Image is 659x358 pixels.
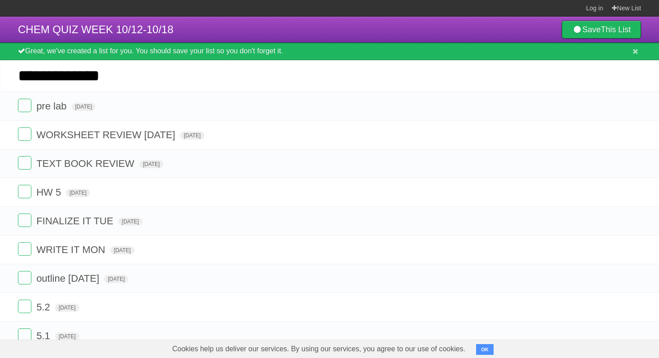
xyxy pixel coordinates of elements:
[55,332,79,341] span: [DATE]
[18,271,31,284] label: Done
[476,344,494,355] button: OK
[36,273,101,284] span: outline [DATE]
[36,187,63,198] span: HW 5
[104,275,128,283] span: [DATE]
[18,185,31,198] label: Done
[18,99,31,112] label: Done
[562,21,641,39] a: SaveThis List
[18,127,31,141] label: Done
[18,300,31,313] label: Done
[55,304,79,312] span: [DATE]
[36,244,108,255] span: WRITE IT MON
[180,131,204,140] span: [DATE]
[36,129,178,140] span: WORKSHEET REVIEW [DATE]
[110,246,134,254] span: [DATE]
[118,218,143,226] span: [DATE]
[139,160,164,168] span: [DATE]
[72,103,96,111] span: [DATE]
[36,330,52,341] span: 5.1
[36,301,52,313] span: 5.2
[66,189,90,197] span: [DATE]
[18,328,31,342] label: Done
[18,214,31,227] label: Done
[601,25,631,34] b: This List
[36,158,136,169] span: TEXT BOOK REVIEW
[163,340,474,358] span: Cookies help us deliver our services. By using our services, you agree to our use of cookies.
[18,23,173,35] span: CHEM QUIZ WEEK 10/12-10/18
[36,215,116,227] span: FINALIZE IT TUE
[18,156,31,170] label: Done
[36,100,69,112] span: pre lab
[18,242,31,256] label: Done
